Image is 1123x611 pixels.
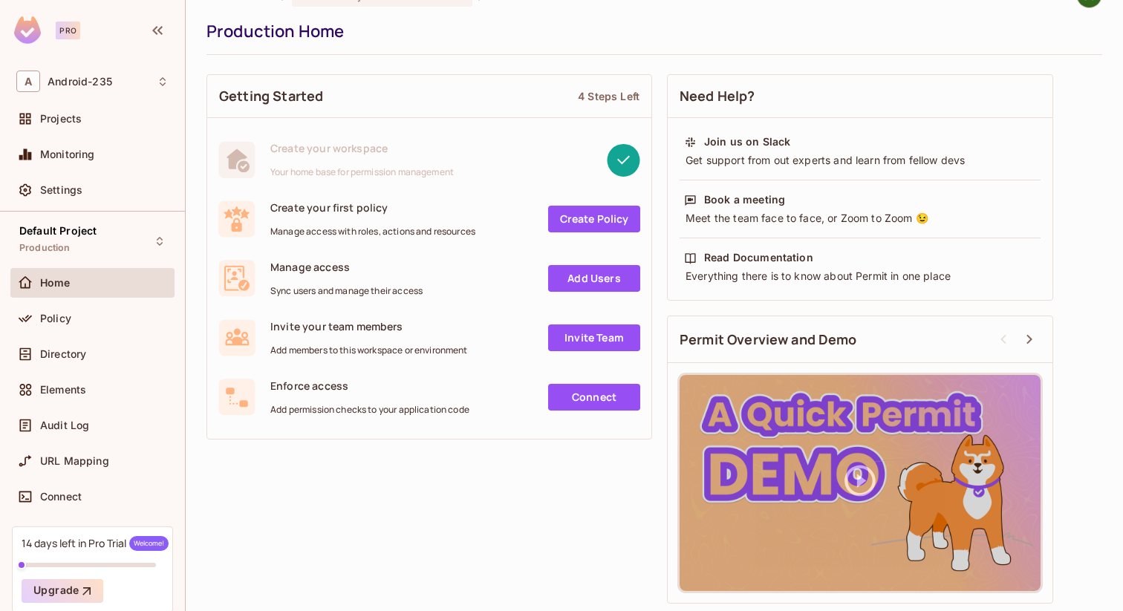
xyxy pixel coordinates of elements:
[270,260,423,274] span: Manage access
[270,344,468,356] span: Add members to this workspace or environment
[548,265,640,292] a: Add Users
[40,184,82,196] span: Settings
[270,285,423,297] span: Sync users and manage their access
[270,319,468,333] span: Invite your team members
[684,211,1036,226] div: Meet the team face to face, or Zoom to Zoom 😉
[40,313,71,324] span: Policy
[19,225,97,237] span: Default Project
[578,89,639,103] div: 4 Steps Left
[270,141,454,155] span: Create your workspace
[40,277,71,289] span: Home
[684,153,1036,168] div: Get support from out experts and learn from fellow devs
[14,16,41,44] img: SReyMgAAAABJRU5ErkJggg==
[270,379,469,393] span: Enforce access
[56,22,80,39] div: Pro
[704,250,813,265] div: Read Documentation
[206,20,1095,42] div: Production Home
[22,579,103,603] button: Upgrade
[22,536,169,551] div: 14 days left in Pro Trial
[40,348,86,360] span: Directory
[129,536,169,551] span: Welcome!
[704,192,785,207] div: Book a meeting
[19,242,71,254] span: Production
[40,419,89,431] span: Audit Log
[40,384,86,396] span: Elements
[16,71,40,92] span: A
[40,148,95,160] span: Monitoring
[270,166,454,178] span: Your home base for permission management
[680,330,857,349] span: Permit Overview and Demo
[270,404,469,416] span: Add permission checks to your application code
[219,87,323,105] span: Getting Started
[680,87,755,105] span: Need Help?
[270,200,475,215] span: Create your first policy
[548,324,640,351] a: Invite Team
[40,113,82,125] span: Projects
[684,269,1036,284] div: Everything there is to know about Permit in one place
[704,134,790,149] div: Join us on Slack
[548,206,640,232] a: Create Policy
[40,491,82,503] span: Connect
[40,455,109,467] span: URL Mapping
[270,226,475,238] span: Manage access with roles, actions and resources
[548,384,640,411] a: Connect
[48,76,112,88] span: Workspace: Android-235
